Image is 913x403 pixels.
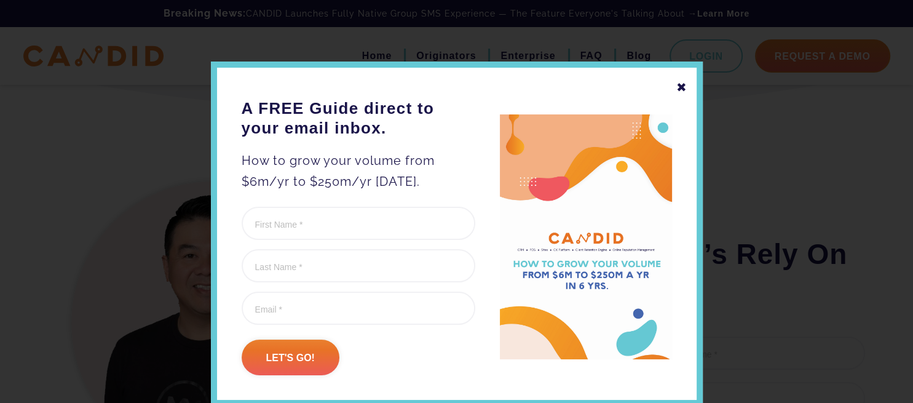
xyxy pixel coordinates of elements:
input: First Name * [242,207,475,240]
img: A FREE Guide direct to your email inbox. [500,114,672,360]
p: How to grow your volume from $6m/yr to $250m/yr [DATE]. [242,150,475,192]
h3: A FREE Guide direct to your email inbox. [242,98,475,138]
input: Email * [242,292,475,325]
div: ✖ [676,77,687,98]
input: Last Name * [242,249,475,282]
input: Let's go! [242,340,339,375]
